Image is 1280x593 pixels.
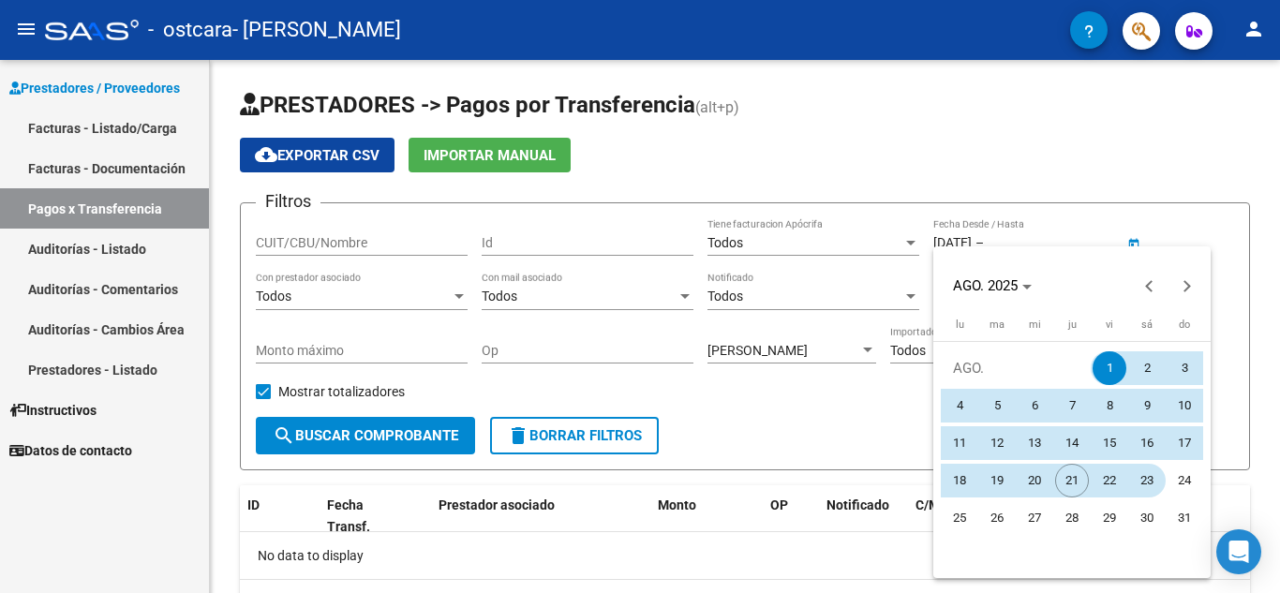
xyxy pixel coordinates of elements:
button: Previous month [1131,267,1168,304]
span: 15 [1093,426,1126,460]
button: 9 de agosto de 2025 [1128,387,1166,424]
span: mi [1029,319,1041,331]
span: sá [1141,319,1153,331]
button: 29 de agosto de 2025 [1091,499,1128,537]
span: 17 [1168,426,1201,460]
button: 24 de agosto de 2025 [1166,462,1203,499]
button: 11 de agosto de 2025 [941,424,978,462]
span: 2 [1130,351,1164,385]
span: 8 [1093,389,1126,423]
button: 10 de agosto de 2025 [1166,387,1203,424]
button: 3 de agosto de 2025 [1166,349,1203,387]
span: 28 [1055,501,1089,535]
button: 27 de agosto de 2025 [1016,499,1053,537]
button: 18 de agosto de 2025 [941,462,978,499]
span: 14 [1055,426,1089,460]
button: 25 de agosto de 2025 [941,499,978,537]
span: 6 [1018,389,1051,423]
button: 12 de agosto de 2025 [978,424,1016,462]
span: 19 [980,464,1014,497]
span: 4 [943,389,976,423]
span: 31 [1168,501,1201,535]
button: 22 de agosto de 2025 [1091,462,1128,499]
button: 28 de agosto de 2025 [1053,499,1091,537]
button: 31 de agosto de 2025 [1166,499,1203,537]
span: 24 [1168,464,1201,497]
span: lu [956,319,964,331]
button: 14 de agosto de 2025 [1053,424,1091,462]
span: 12 [980,426,1014,460]
span: 20 [1018,464,1051,497]
span: AGO. 2025 [953,277,1018,294]
span: 30 [1130,501,1164,535]
span: 1 [1093,351,1126,385]
span: ju [1068,319,1077,331]
button: Next month [1168,267,1206,304]
button: 8 de agosto de 2025 [1091,387,1128,424]
span: 5 [980,389,1014,423]
span: 9 [1130,389,1164,423]
button: 30 de agosto de 2025 [1128,499,1166,537]
button: 17 de agosto de 2025 [1166,424,1203,462]
span: vi [1106,319,1113,331]
button: 13 de agosto de 2025 [1016,424,1053,462]
span: 21 [1055,464,1089,497]
button: 15 de agosto de 2025 [1091,424,1128,462]
span: ma [990,319,1005,331]
div: Open Intercom Messenger [1216,529,1261,574]
span: 27 [1018,501,1051,535]
span: 13 [1018,426,1051,460]
button: 1 de agosto de 2025 [1091,349,1128,387]
span: 3 [1168,351,1201,385]
button: 6 de agosto de 2025 [1016,387,1053,424]
button: Choose month and year [945,269,1039,303]
button: 21 de agosto de 2025 [1053,462,1091,499]
button: 20 de agosto de 2025 [1016,462,1053,499]
span: 11 [943,426,976,460]
span: 26 [980,501,1014,535]
span: 22 [1093,464,1126,497]
span: 18 [943,464,976,497]
button: 5 de agosto de 2025 [978,387,1016,424]
button: 2 de agosto de 2025 [1128,349,1166,387]
span: 10 [1168,389,1201,423]
button: 19 de agosto de 2025 [978,462,1016,499]
button: 7 de agosto de 2025 [1053,387,1091,424]
button: 4 de agosto de 2025 [941,387,978,424]
span: do [1179,319,1190,331]
span: 7 [1055,389,1089,423]
button: 16 de agosto de 2025 [1128,424,1166,462]
button: 26 de agosto de 2025 [978,499,1016,537]
span: 29 [1093,501,1126,535]
span: 23 [1130,464,1164,497]
td: AGO. [941,349,1091,387]
span: 16 [1130,426,1164,460]
button: 23 de agosto de 2025 [1128,462,1166,499]
span: 25 [943,501,976,535]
